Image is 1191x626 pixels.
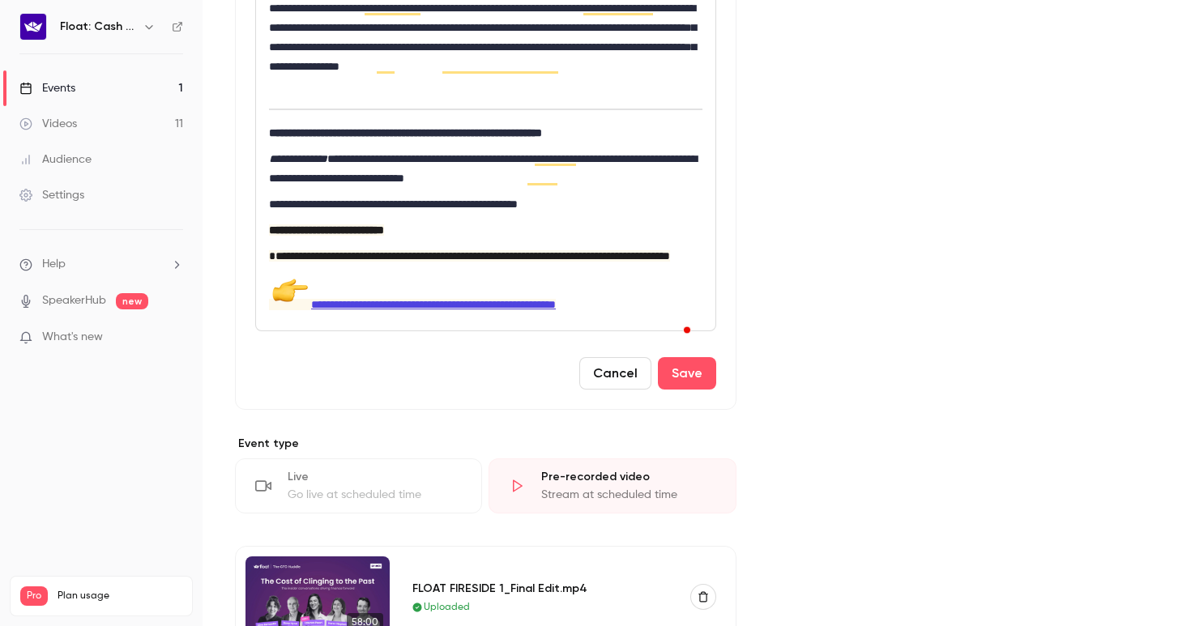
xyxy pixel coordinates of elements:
div: Audience [19,151,92,168]
span: Help [42,256,66,273]
span: What's new [42,329,103,346]
div: Videos [19,116,77,132]
p: Event type [235,436,736,452]
div: Pre-recorded video [541,469,715,485]
div: Stream at scheduled time [541,487,715,503]
img: Float: Cash Flow Intelligence Series [20,14,46,40]
div: LiveGo live at scheduled time [235,458,482,513]
button: Cancel [579,357,651,390]
button: Save [658,357,716,390]
span: new [116,293,148,309]
div: FLOAT FIRESIDE 1_Final Edit.mp4 [412,580,671,597]
h6: Float: Cash Flow Intelligence Series [60,19,136,35]
li: help-dropdown-opener [19,256,183,273]
span: Plan usage [58,590,182,603]
div: Live [288,469,462,485]
div: Go live at scheduled time [288,487,462,503]
div: Pre-recorded videoStream at scheduled time [489,458,736,513]
div: Settings [19,187,84,203]
span: Uploaded [424,600,470,615]
div: Events [19,80,75,96]
a: SpeakerHub [42,292,106,309]
span: Pro [20,586,48,606]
